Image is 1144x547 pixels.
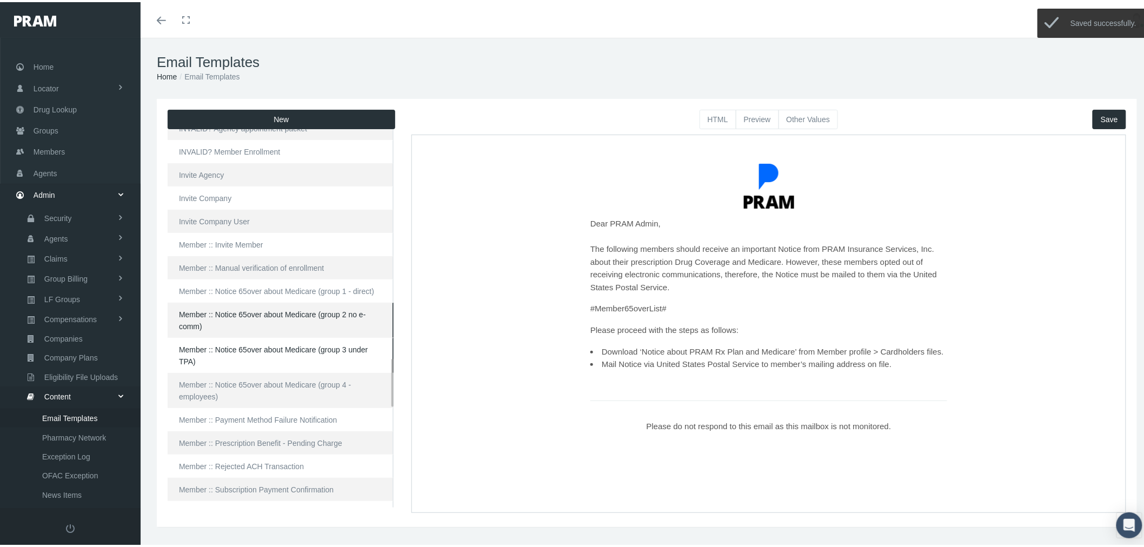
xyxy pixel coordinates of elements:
a: Member :: Notice 65over about Medicare (group 3 under TPA) [168,336,394,371]
span: Agents [44,228,68,246]
p: #Member65overList# [178,167,535,180]
h1: Email Templates [157,52,1137,69]
a: Member :: Invite Member [168,231,394,254]
a: Member :: Notice 65over about Medicare (group 2 no e-comm) [168,301,394,336]
span: Dear PRAM Admin, [178,84,249,93]
span: FAQ [42,503,57,521]
a: Member :: Manual verification of enrollment [168,254,394,277]
button: Preview [736,108,779,127]
a: Member :: Subscription Payment Confirmation [168,476,394,499]
span: Admin [34,183,55,203]
a: INVALID? Member Enrollment [168,138,394,161]
span: Compensations [44,308,97,326]
p: Please do not respond to this email as this mailbox is not monitored. [178,285,535,298]
li: Mail Notice via United States Postal Service to member’s mailing address on file. [178,223,535,236]
a: Invite Agency [168,161,394,184]
a: Member :: Prescription Benefit - Pending Charge [168,429,394,452]
p: Please proceed with the steps as follows: [178,189,535,202]
span: Save [1101,113,1118,122]
button: HTML [700,108,736,127]
div: Basic example [700,108,839,127]
span: LF Groups [44,288,80,306]
span: Eligibility File Uploads [44,366,118,384]
span: Exception Log [42,445,90,464]
span: Locator [34,76,59,97]
span: Email Templates [42,407,97,425]
a: Member :: Rejected ACH Transaction [168,452,394,476]
a: Member :: Notice 65over about Medicare (group 1 - direct) [168,277,394,301]
a: Invite Company User [168,208,394,231]
span: Agents [34,161,57,182]
span: Home [34,55,54,75]
span: Members [34,139,65,160]
button: Save [1093,108,1126,127]
a: Member :: Subscription Payment Problem [168,499,394,522]
span: Companies [44,328,83,346]
li: Email Templates [177,69,240,81]
li: Download ‘Notice about PRAM Rx Plan and Medicare’ from Member profile > Cardholders files. [178,210,535,223]
span: OFAC Exception [42,464,98,483]
span: Content [44,385,71,404]
p: The following members should receive an important Notice from PRAM Insurance Services, Inc. about... [178,82,535,158]
a: Member :: Notice 65over about Medicare (group 4 - employees) [168,371,394,406]
a: Member :: Payment Method Failure Notification [168,406,394,429]
a: Home [157,70,177,79]
a: Invite Company [168,184,394,208]
img: PRAM_20_x_78.png [14,14,56,24]
span: Company Plans [44,346,98,365]
img: logo-blue.png [344,29,370,55]
button: Other Values [779,108,839,127]
img: logo-words.jpg [332,61,382,74]
button: New [168,108,395,127]
span: News Items [42,484,82,502]
span: Group Billing [44,268,88,286]
span: Groups [34,118,58,139]
span: Claims [44,248,68,266]
span: Drug Lookup [34,97,77,118]
span: Security [44,207,72,225]
div: Open Intercom Messenger [1116,510,1142,536]
span: Pharmacy Network [42,426,106,445]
